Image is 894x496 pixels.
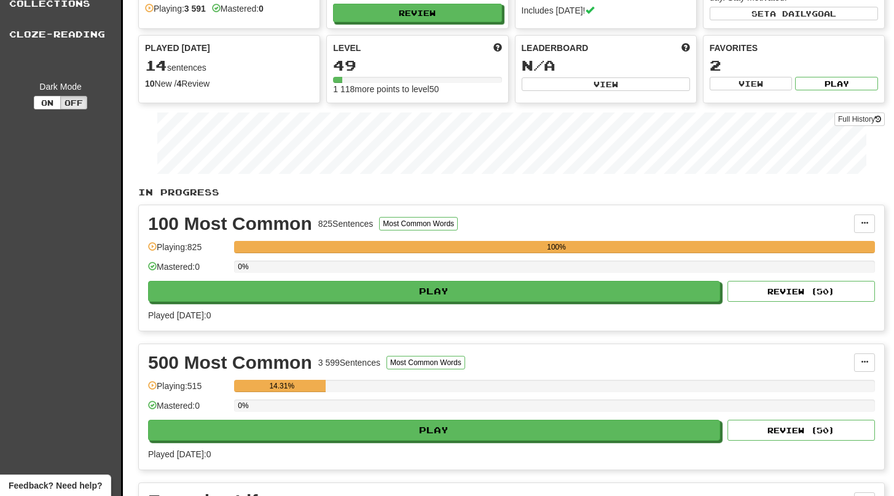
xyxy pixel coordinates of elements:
span: a daily [770,9,812,18]
button: Play [795,77,878,90]
button: Play [148,420,720,441]
div: Playing: 825 [148,241,228,261]
button: Play [148,281,720,302]
button: Review (50) [727,281,875,302]
strong: 0 [259,4,264,14]
span: Played [DATE]: 0 [148,310,211,320]
span: Level [333,42,361,54]
button: Review [333,4,501,22]
div: Playing: 515 [148,380,228,400]
p: In Progress [138,186,885,199]
strong: 3 591 [184,4,206,14]
div: 100 Most Common [148,215,312,233]
button: On [34,96,61,109]
a: Full History [834,112,885,126]
span: Open feedback widget [9,479,102,492]
div: 1 118 more points to level 50 [333,83,501,95]
button: View [522,77,690,91]
div: Mastered: 0 [148,261,228,281]
div: 3 599 Sentences [318,356,380,369]
span: Leaderboard [522,42,589,54]
button: Most Common Words [379,217,458,230]
button: Off [60,96,87,109]
span: This week in points, UTC [681,42,690,54]
div: Mastered: 0 [148,400,228,420]
button: Review (50) [727,420,875,441]
div: Mastered: [212,2,264,15]
button: Most Common Words [386,356,465,369]
div: 825 Sentences [318,218,374,230]
button: Seta dailygoal [710,7,878,20]
span: 14 [145,57,167,74]
div: sentences [145,58,313,74]
div: 49 [333,58,501,73]
div: Dark Mode [9,81,112,93]
div: New / Review [145,77,313,90]
div: Favorites [710,42,878,54]
div: Includes [DATE]! [522,4,690,17]
div: 2 [710,58,878,73]
strong: 4 [176,79,181,89]
div: 14.31% [238,380,326,392]
div: Playing: [145,2,206,15]
div: 500 Most Common [148,353,312,372]
button: View [710,77,793,90]
span: Played [DATE]: 0 [148,449,211,459]
span: Score more points to level up [493,42,502,54]
div: 100% [238,241,875,253]
span: N/A [522,57,555,74]
strong: 10 [145,79,155,89]
span: Played [DATE] [145,42,210,54]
